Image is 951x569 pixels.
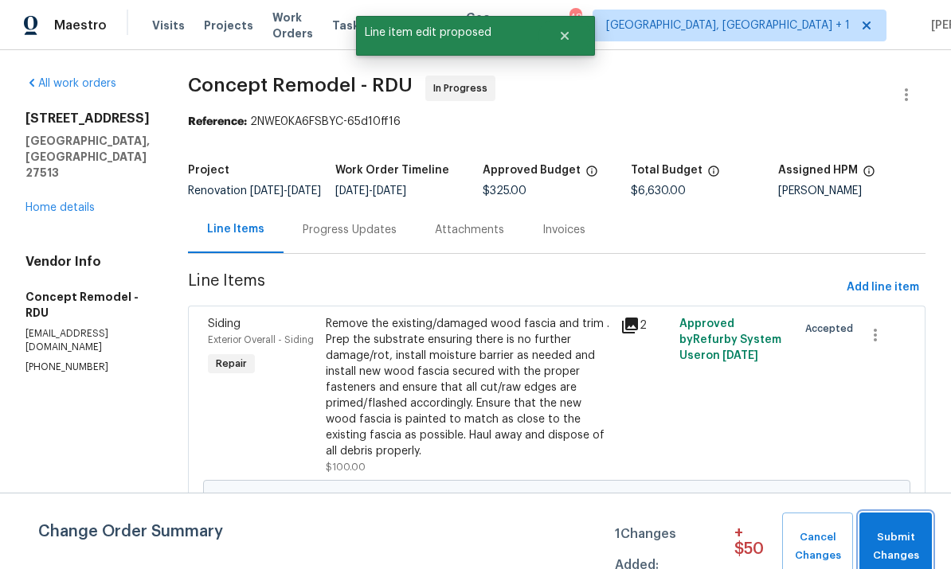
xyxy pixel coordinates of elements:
[25,254,150,270] h4: Vendor Info
[778,165,858,176] h5: Assigned HPM
[863,165,875,185] span: The hpm assigned to this work order.
[620,316,670,335] div: 2
[847,278,919,298] span: Add line item
[538,20,591,52] button: Close
[25,111,150,127] h2: [STREET_ADDRESS]
[542,222,585,238] div: Invoices
[204,18,253,33] span: Projects
[25,202,95,213] a: Home details
[722,350,758,361] span: [DATE]
[272,10,313,41] span: Work Orders
[207,221,264,237] div: Line Items
[373,185,406,197] span: [DATE]
[335,185,406,197] span: -
[208,335,314,345] span: Exterior Overall - Siding
[250,185,321,197] span: -
[326,316,611,459] div: Remove the existing/damaged wood fascia and trim . Prep the substrate ensuring there is no furthe...
[209,356,253,372] span: Repair
[188,185,321,197] span: Renovation
[250,185,284,197] span: [DATE]
[326,462,366,472] span: $100.00
[569,10,581,25] div: 48
[208,318,241,329] span: Siding
[188,116,247,127] b: Reference:
[606,18,850,33] span: [GEOGRAPHIC_DATA], [GEOGRAPHIC_DATA] + 1
[332,20,366,31] span: Tasks
[631,165,702,176] h5: Total Budget
[188,165,229,176] h5: Project
[188,76,413,95] span: Concept Remodel - RDU
[335,165,449,176] h5: Work Order Timeline
[54,18,107,33] span: Maestro
[840,273,926,302] button: Add line item
[433,80,494,96] span: In Progress
[188,273,840,302] span: Line Items
[356,16,538,49] span: Line item edit proposed
[483,185,526,197] span: $325.00
[303,222,397,238] div: Progress Updates
[288,185,321,197] span: [DATE]
[790,528,845,565] span: Cancel Changes
[25,133,150,181] h5: [GEOGRAPHIC_DATA], [GEOGRAPHIC_DATA] 27513
[778,185,926,197] div: [PERSON_NAME]
[867,528,924,565] span: Submit Changes
[466,10,542,41] span: Geo Assignments
[188,114,926,130] div: 2NWE0KA6FSBYC-65d10ff16
[679,318,781,361] span: Approved by Refurby System User on
[585,165,598,185] span: The total cost of line items that have been approved by both Opendoor and the Trade Partner. This...
[805,321,859,337] span: Accepted
[631,185,686,197] span: $6,630.00
[435,222,504,238] div: Attachments
[152,18,185,33] span: Visits
[483,165,581,176] h5: Approved Budget
[25,360,150,374] p: [PHONE_NUMBER]
[335,185,369,197] span: [DATE]
[25,289,150,321] h5: Concept Remodel - RDU
[707,165,720,185] span: The total cost of line items that have been proposed by Opendoor. This sum includes line items th...
[25,327,150,354] p: [EMAIL_ADDRESS][DOMAIN_NAME]
[25,78,116,89] a: All work orders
